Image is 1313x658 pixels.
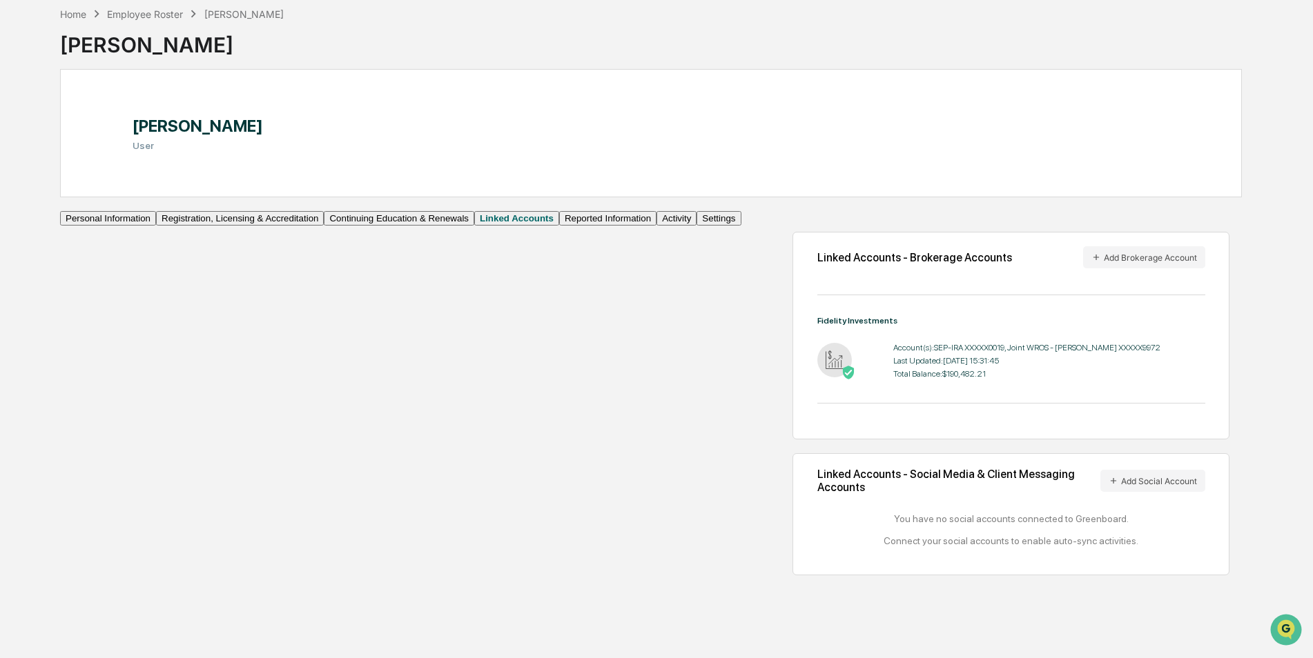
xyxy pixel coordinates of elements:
img: 1746055101610-c473b297-6a78-478c-a979-82029cc54cd1 [14,106,39,130]
button: Registration, Licensing & Accreditation [156,211,324,226]
div: Linked Accounts - Social Media & Client Messaging Accounts [817,468,1205,494]
div: Last Updated: [DATE] 15:31:45 [893,356,1160,366]
div: 🖐️ [14,175,25,186]
a: Powered byPylon [97,233,167,244]
a: 🗄️Attestations [95,168,177,193]
span: Pylon [137,234,167,244]
div: 🗄️ [100,175,111,186]
h3: User [133,140,263,151]
iframe: Open customer support [1269,612,1306,650]
img: Active [842,366,855,379]
div: Home [60,8,86,20]
div: 🔎 [14,201,25,212]
div: Account(s): SEP-IRA XXXXX0019, Joint WROS - [PERSON_NAME] XXXXX9972 [893,343,1160,352]
div: Total Balance: $190,482.21 [893,369,1160,379]
div: Linked Accounts - Brokerage Accounts [817,251,1012,264]
span: Preclearance [28,174,89,188]
button: Activity [656,211,697,226]
button: Personal Information [60,211,156,226]
button: Continuing Education & Renewals [324,211,474,226]
div: [PERSON_NAME] [60,21,284,57]
a: 🔎Data Lookup [8,195,93,219]
img: Fidelity Investments - Active [817,343,852,377]
div: secondary tabs example [60,211,741,226]
button: Start new chat [235,110,251,126]
div: Fidelity Investments [817,316,1205,326]
p: How can we help? [14,29,251,51]
span: Data Lookup [28,200,87,214]
h1: [PERSON_NAME] [133,116,263,136]
span: Attestations [114,174,171,188]
a: 🖐️Preclearance [8,168,95,193]
button: Linked Accounts [474,211,559,226]
button: Reported Information [559,211,656,226]
div: We're available if you need us! [47,119,175,130]
div: You have no social accounts connected to Greenboard. Connect your social accounts to enable auto-... [817,513,1205,546]
button: Add Brokerage Account [1083,246,1205,268]
button: Settings [697,211,741,226]
div: Employee Roster [107,8,183,20]
button: Add Social Account [1100,470,1205,492]
div: Start new chat [47,106,226,119]
div: [PERSON_NAME] [204,8,284,20]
